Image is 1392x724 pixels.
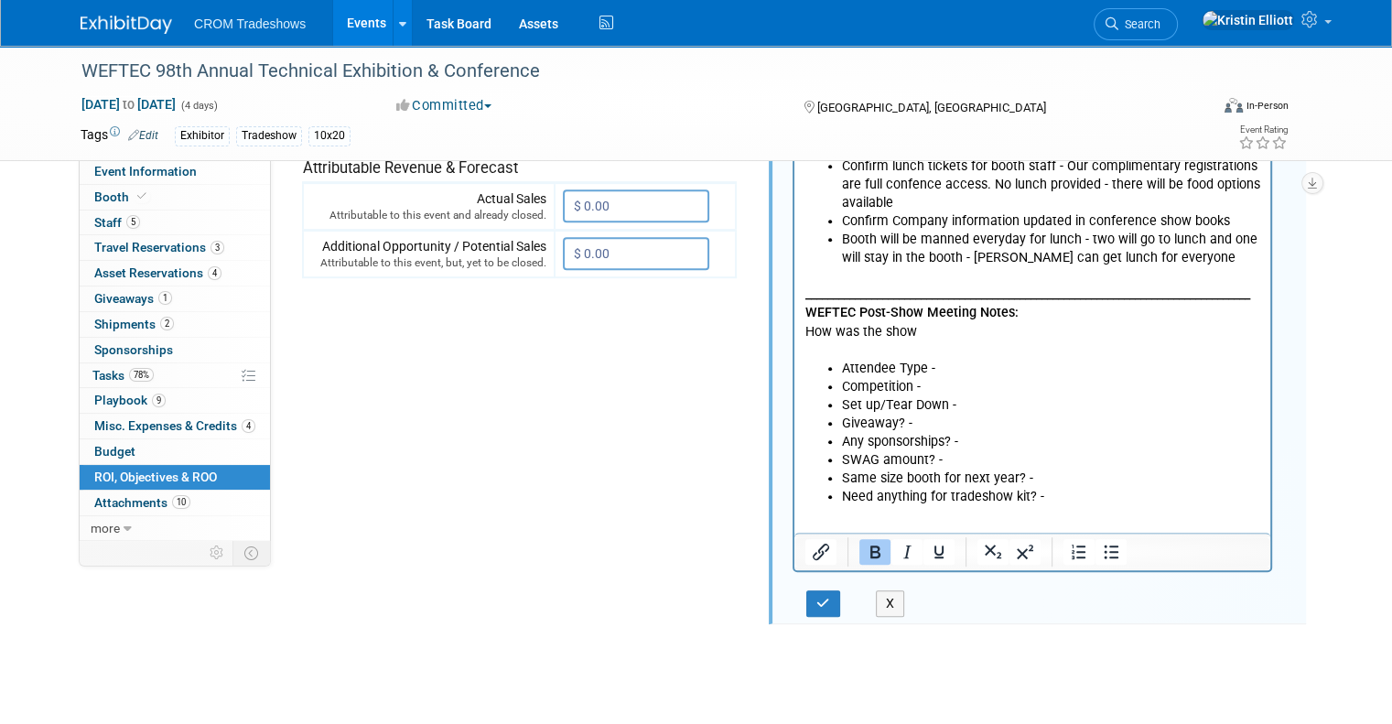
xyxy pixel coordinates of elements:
[81,96,177,113] span: [DATE] [DATE]
[11,559,456,593] b: _________________________________________________________________________________ WEFTEC Post-Sho...
[210,241,224,254] span: 3
[1225,98,1243,113] img: Format-Inperson.png
[48,430,466,485] li: Confirm lunch tickets for booth staff - Our complimentary registrations are full confence access....
[80,439,270,464] a: Budget
[242,419,255,433] span: 4
[94,317,174,331] span: Shipments
[121,338,466,429] li: Tear Down - [DATE] - 3:30 pm
[94,291,172,306] span: Giveaways
[160,317,174,330] span: 2
[48,669,466,687] li: Set up/Tear Down -
[48,136,466,155] li: SWAG - Pens
[1110,95,1289,123] div: Event Format
[48,485,466,503] li: Confirm Company information updated in conference show books
[81,16,172,34] img: ExhibitDay
[94,342,173,357] span: Sponsorships
[48,62,466,99] li: Objective - Outreach, finding new people - Get engineers/contractors that are nationally relevent
[129,368,154,382] span: 78%
[48,632,466,651] li: Attendee Type -
[94,470,217,484] span: ROI, Objectives & ROO
[236,126,302,146] div: Tradeshow
[126,215,140,229] span: 5
[80,159,270,184] a: Event Information
[80,235,270,260] a: Travel Reservations3
[172,495,190,509] span: 10
[208,266,221,280] span: 4
[390,96,499,115] button: Committed
[1238,125,1288,135] div: Event Rating
[121,283,466,301] li: [PERSON_NAME]
[1118,17,1160,31] span: Search
[48,651,466,669] li: Competition -
[158,291,172,305] span: 1
[233,541,271,565] td: Toggle Event Tabs
[311,208,546,223] div: Attributable to this event and already closed.
[977,539,1009,565] button: Subscript
[75,55,1186,88] div: WEFTEC 98th Annual Technical Exhibition & Conference
[194,16,306,31] span: CROM Tradeshows
[48,99,466,135] li: Anticipated Attendee Type - Engineers/Operators(not heavy)/Large Owners from all over
[157,394,466,412] li: [PERSON_NAME]
[80,312,270,337] a: Shipments2
[94,495,190,510] span: Attachments
[48,503,466,540] li: Booth will be manned everyday for lunch - two will go to lunch and one will stay in the booth - [...
[91,521,120,535] span: more
[1246,99,1289,113] div: In-Person
[80,414,270,438] a: Misc. Expenses & Credits4
[179,100,218,112] span: (4 days)
[48,706,466,724] li: Any sponsorships? -
[157,412,466,430] li: [PERSON_NAME]
[157,375,466,394] li: [PERSON_NAME]
[84,265,466,430] li: Set up - [DATE] - 8 am
[48,191,466,210] li: Sponsorships -
[311,255,546,271] div: Attributable to this event, but, yet to be closed.
[11,540,466,632] p: How was the show
[48,155,466,191] li: Giveaway(in hand or mailed?) - [PERSON_NAME] Water Jugs - Order one to have at show and mail out ...
[1095,539,1127,565] button: Bullet list
[48,687,466,706] li: Giveaway? -
[48,210,466,228] li: Competition - Preload (10x20) #3667/DN Tanks (10x20) #2445
[1094,8,1178,40] a: Search
[128,129,158,142] a: Edit
[859,539,890,565] button: Bold
[152,394,166,407] span: 9
[201,541,233,565] td: Personalize Event Tab Strip
[311,189,546,223] div: Actual Sales
[94,189,150,204] span: Booth
[94,265,221,280] span: Asset Reservations
[157,356,466,374] li: [PERSON_NAME]
[817,101,1046,114] span: [GEOGRAPHIC_DATA], [GEOGRAPHIC_DATA]
[94,240,224,254] span: Travel Reservations
[48,44,466,62] li: Focus: Service, Tanks, CROM2,CSAs, etc? - Everything
[876,590,905,617] button: X
[1009,539,1041,565] button: Superscript
[175,126,230,146] div: Exhibitor
[80,465,270,490] a: ROI, Objectives & ROO
[311,237,546,271] div: Additional Opportunity / Potential Sales
[891,539,923,565] button: Italic
[48,228,466,246] li: Flying or driving to show -
[80,211,270,235] a: Staff5
[923,539,955,565] button: Underline
[81,125,158,146] td: Tags
[80,338,270,362] a: Sponsorships
[94,215,140,230] span: Staff
[121,301,466,319] li: [PERSON_NAME]
[94,418,255,433] span: Misc. Expenses & Credits
[80,286,270,311] a: Giveaways1
[805,539,836,565] button: Insert/edit link
[137,191,146,201] i: Booth reservation complete
[11,8,218,42] b: WEFTEC Pre-Show Meeting Notes:
[80,491,270,515] a: Attachments10
[80,261,270,286] a: Asset Reservations4
[94,444,135,459] span: Budget
[80,363,270,388] a: Tasks78%
[121,319,466,338] li: [PERSON_NAME]
[308,126,351,146] div: 10x20
[80,185,270,210] a: Booth
[48,246,466,430] li: Set up/Tear Down -
[1202,10,1294,30] img: Kristin Elliott
[80,516,270,541] a: more
[94,393,166,407] span: Playbook
[120,97,137,112] span: to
